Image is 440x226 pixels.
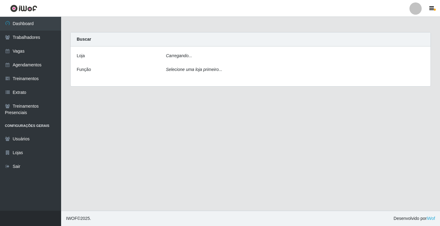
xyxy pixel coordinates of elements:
[66,216,77,221] span: IWOF
[427,216,435,221] a: iWof
[166,53,192,58] i: Carregando...
[77,66,91,73] label: Função
[10,5,37,12] img: CoreUI Logo
[66,215,91,222] span: © 2025 .
[166,67,222,72] i: Selecione uma loja primeiro...
[77,37,91,42] strong: Buscar
[394,215,435,222] span: Desenvolvido por
[77,53,85,59] label: Loja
